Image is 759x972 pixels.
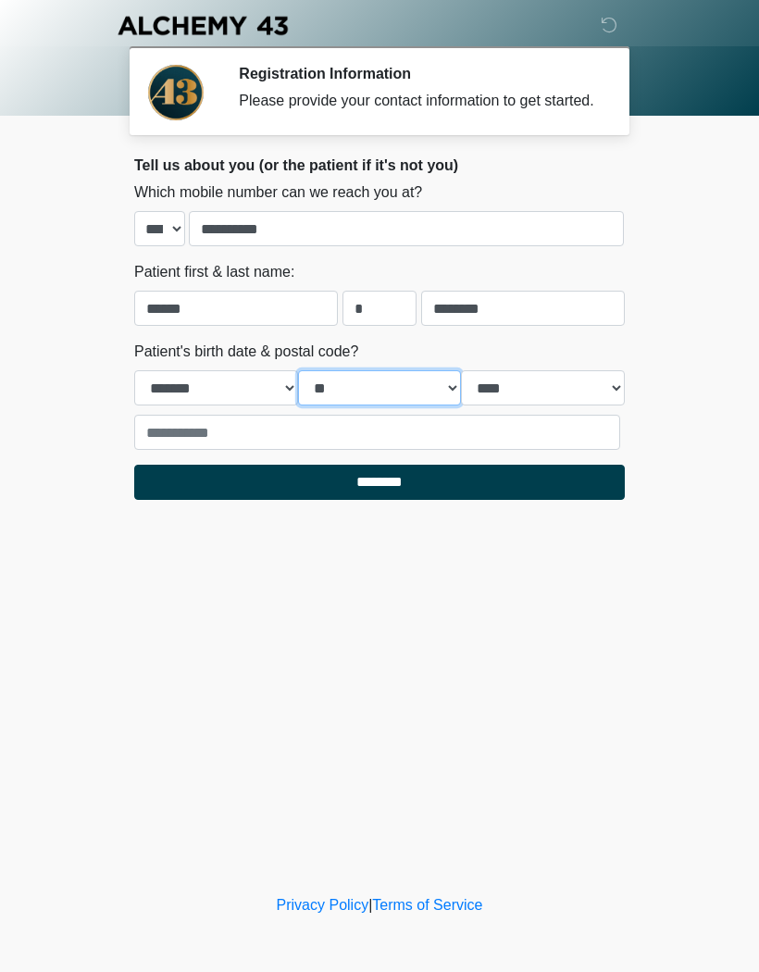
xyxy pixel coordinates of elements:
div: Please provide your contact information to get started. [239,90,597,112]
h2: Registration Information [239,65,597,82]
a: Terms of Service [372,897,482,913]
a: Privacy Policy [277,897,369,913]
img: Agent Avatar [148,65,204,120]
img: Alchemy 43 Logo [116,14,290,37]
h2: Tell us about you (or the patient if it's not you) [134,156,625,174]
label: Patient first & last name: [134,261,294,283]
a: | [368,897,372,913]
label: Which mobile number can we reach you at? [134,181,422,204]
label: Patient's birth date & postal code? [134,341,358,363]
